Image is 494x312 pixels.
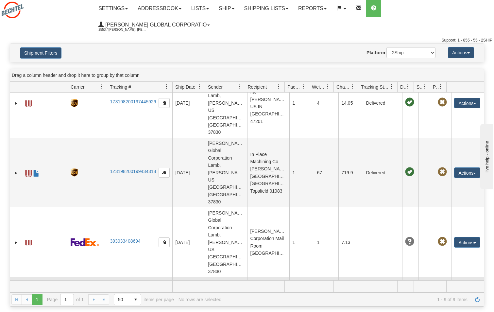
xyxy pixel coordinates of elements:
[13,170,19,176] a: Expand
[293,0,332,17] a: Reports
[214,0,239,17] a: Ship
[5,6,60,10] div: live help - online
[159,98,170,108] button: Copy to clipboard
[386,81,397,92] a: Tracking Status filter column settings
[400,84,406,90] span: Delivery Status
[347,81,358,92] a: Charge filter column settings
[25,167,32,178] a: Label
[363,68,402,138] td: Delivered
[20,47,61,59] button: Shipment Filters
[366,49,385,56] label: Platform
[433,84,438,90] span: Pickup Status
[33,167,40,178] a: Shipment Protection
[13,239,19,246] a: Expand
[96,81,107,92] a: Carrier filter column settings
[405,98,414,107] span: On time
[25,97,32,108] a: Label
[110,99,156,104] a: 1Z3198200197445926
[47,294,84,305] span: Page of 1
[438,237,447,246] span: Pickup Not Assigned
[248,84,267,90] span: Recipient
[287,84,301,90] span: Packages
[172,138,205,207] td: [DATE]
[159,168,170,178] button: Copy to clipboard
[247,138,289,207] td: In Place Machining Co [PERSON_NAME] [GEOGRAPHIC_DATA] [GEOGRAPHIC_DATA] Topsfield 01983
[405,237,414,246] span: Unknown
[71,84,85,90] span: Carrier
[94,17,215,33] a: [PERSON_NAME] Global Corporatio 2553 / [PERSON_NAME], [PERSON_NAME]
[118,296,127,303] span: 50
[314,138,338,207] td: 67
[419,81,430,92] a: Shipment Issues filter column settings
[417,84,422,90] span: Shipment Issues
[175,84,195,90] span: Ship Date
[338,138,363,207] td: 719.9
[32,294,42,305] span: Page 1
[226,297,468,302] span: 1 - 9 of 9 items
[179,297,222,302] div: No rows are selected
[205,138,247,207] td: [PERSON_NAME] Global Corporation Lamb, [PERSON_NAME] US [GEOGRAPHIC_DATA] [GEOGRAPHIC_DATA] 37830
[71,238,99,246] img: 2 - FedEx Express®
[435,81,446,92] a: Pickup Status filter column settings
[114,294,141,305] span: Page sizes drop down
[172,207,205,277] td: [DATE]
[361,84,389,90] span: Tracking Status
[208,84,223,90] span: Sender
[454,237,480,248] button: Actions
[2,2,24,18] img: logo2553.jpg
[133,0,186,17] a: Addressbook
[159,237,170,247] button: Copy to clipboard
[110,238,140,244] a: 393033408694
[71,99,77,107] img: 8 - UPS
[2,38,492,43] div: Support: 1 - 855 - 55 - 2SHIP
[205,68,247,138] td: [PERSON_NAME] Global Corporation Lamb, [PERSON_NAME] US [GEOGRAPHIC_DATA] [GEOGRAPHIC_DATA] 37830
[454,167,480,178] button: Actions
[289,68,314,138] td: 1
[10,69,484,82] div: grid grouping header
[314,207,338,277] td: 1
[338,68,363,138] td: 14.05
[336,84,350,90] span: Charge
[298,81,309,92] a: Packages filter column settings
[13,100,19,107] a: Expand
[322,81,333,92] a: Weight filter column settings
[472,294,483,305] a: Refresh
[438,167,447,177] span: Pickup Not Assigned
[110,84,131,90] span: Tracking #
[247,207,289,277] td: [PERSON_NAME] Corporation Mail Room [GEOGRAPHIC_DATA]
[98,26,147,33] span: 2553 / [PERSON_NAME], [PERSON_NAME]
[114,294,174,305] span: items per page
[25,237,32,247] a: Label
[71,168,77,177] img: 8 - UPS
[94,0,133,17] a: Settings
[338,207,363,277] td: 7.13
[186,0,214,17] a: Lists
[205,207,247,277] td: [PERSON_NAME] Global Corporation Lamb, [PERSON_NAME] US [GEOGRAPHIC_DATA] [GEOGRAPHIC_DATA] 37830
[479,123,493,189] iframe: chat widget
[239,0,293,17] a: Shipping lists
[273,81,284,92] a: Recipient filter column settings
[289,138,314,207] td: 1
[438,98,447,107] span: Pickup Not Assigned
[289,207,314,277] td: 1
[405,167,414,177] span: On time
[194,81,205,92] a: Ship Date filter column settings
[130,294,141,305] span: select
[314,68,338,138] td: 4
[161,81,172,92] a: Tracking # filter column settings
[312,84,326,90] span: Weight
[60,294,74,305] input: Page 1
[110,169,156,174] a: 1Z3198200199434318
[172,68,205,138] td: [DATE]
[448,47,474,58] button: Actions
[104,22,207,27] span: [PERSON_NAME] Global Corporatio
[454,98,480,108] button: Actions
[402,81,414,92] a: Delivery Status filter column settings
[234,81,245,92] a: Sender filter column settings
[247,68,289,138] td: Micro Precision Inc [PERSON_NAME] US IN [GEOGRAPHIC_DATA] 47201
[363,138,402,207] td: Delivered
